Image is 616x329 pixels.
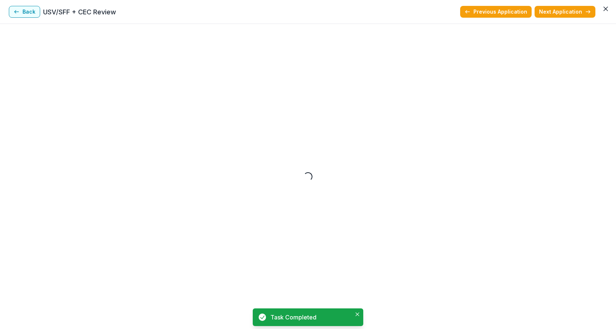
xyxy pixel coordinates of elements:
[460,6,532,18] button: Previous Application
[353,310,362,319] button: Close
[535,6,595,18] button: Next Application
[270,313,351,322] div: Task Completed
[600,3,612,15] button: Close
[43,7,116,17] p: USV/SFF + CEC Review
[9,6,40,18] button: Back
